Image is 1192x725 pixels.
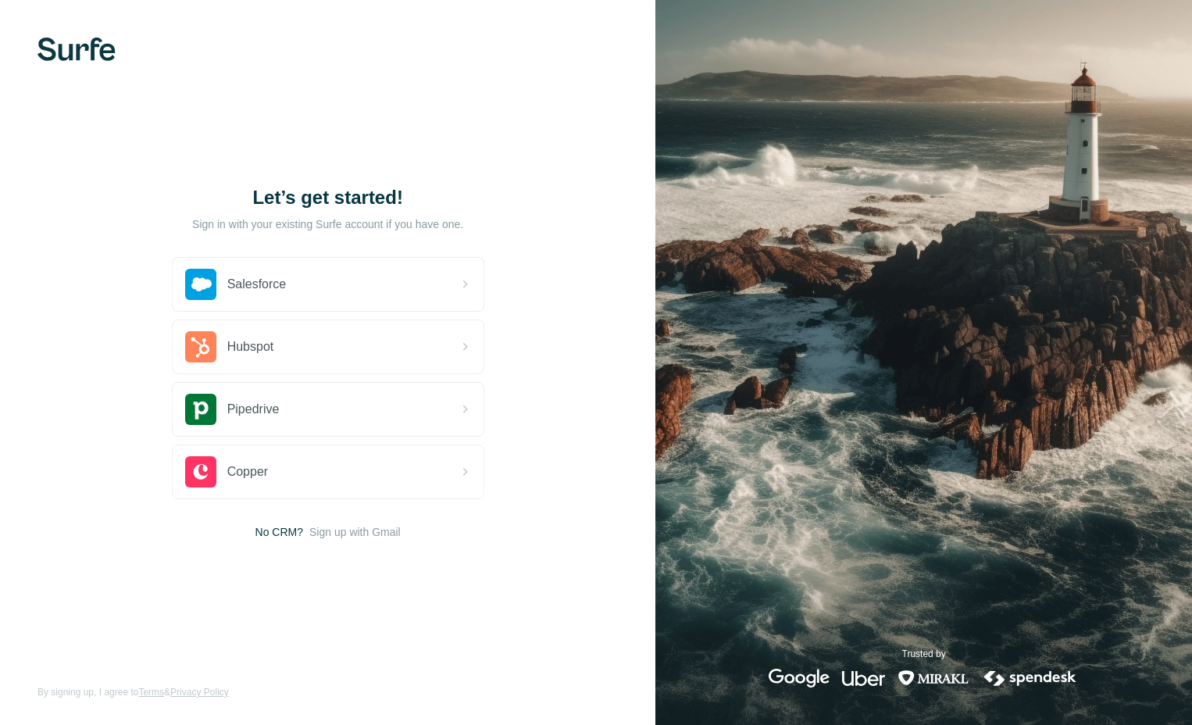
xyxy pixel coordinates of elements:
[769,669,830,687] img: google's logo
[842,669,885,687] img: uber's logo
[170,687,229,698] a: Privacy Policy
[172,185,484,210] h1: Let’s get started!
[185,331,216,362] img: hubspot's logo
[309,524,401,540] button: Sign up with Gmail
[982,669,1079,687] img: spendesk's logo
[255,524,303,540] span: No CRM?
[37,37,116,61] img: Surfe's logo
[185,269,216,300] img: salesforce's logo
[227,275,287,294] span: Salesforce
[138,687,164,698] a: Terms
[227,400,280,419] span: Pipedrive
[192,216,463,232] p: Sign in with your existing Surfe account if you have one.
[185,456,216,487] img: copper's logo
[898,669,969,687] img: mirakl's logo
[185,394,216,425] img: pipedrive's logo
[902,647,946,661] p: Trusted by
[227,462,268,481] span: Copper
[227,337,274,356] span: Hubspot
[37,685,229,699] span: By signing up, I agree to &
